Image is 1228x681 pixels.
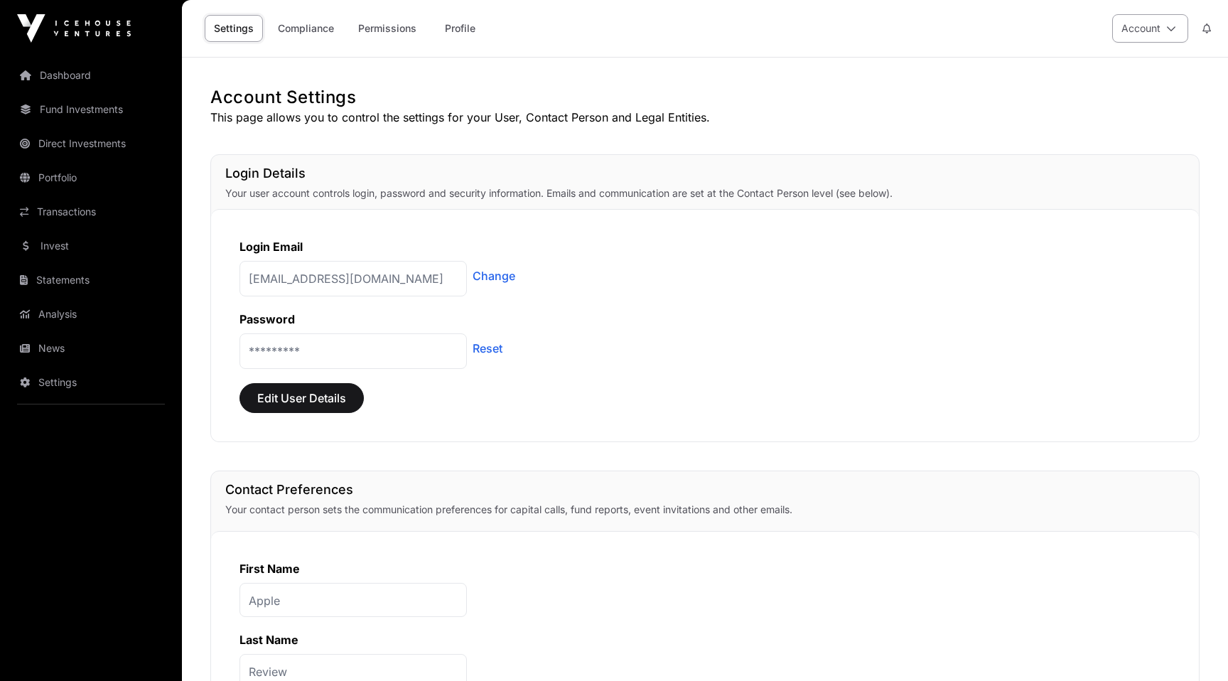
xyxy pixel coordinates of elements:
[210,109,1200,126] p: This page allows you to control the settings for your User, Contact Person and Legal Entities.
[225,480,1185,500] h1: Contact Preferences
[11,196,171,227] a: Transactions
[349,15,426,42] a: Permissions
[225,186,1185,200] p: Your user account controls login, password and security information. Emails and communication are...
[239,562,300,576] label: First Name
[11,162,171,193] a: Portfolio
[431,15,488,42] a: Profile
[269,15,343,42] a: Compliance
[17,14,131,43] img: Icehouse Ventures Logo
[239,583,467,617] p: Apple
[11,230,171,262] a: Invest
[210,86,1200,109] h1: Account Settings
[239,261,467,296] p: [EMAIL_ADDRESS][DOMAIN_NAME]
[11,367,171,398] a: Settings
[1157,613,1228,681] iframe: Chat Widget
[225,163,1185,183] h1: Login Details
[11,128,171,159] a: Direct Investments
[257,390,346,407] span: Edit User Details
[239,633,298,647] label: Last Name
[239,240,303,254] label: Login Email
[239,312,295,326] label: Password
[205,15,263,42] a: Settings
[473,267,515,284] a: Change
[11,264,171,296] a: Statements
[473,340,502,357] a: Reset
[11,94,171,125] a: Fund Investments
[1112,14,1188,43] button: Account
[11,333,171,364] a: News
[225,503,1185,517] p: Your contact person sets the communication preferences for capital calls, fund reports, event inv...
[11,60,171,91] a: Dashboard
[239,383,364,413] button: Edit User Details
[11,299,171,330] a: Analysis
